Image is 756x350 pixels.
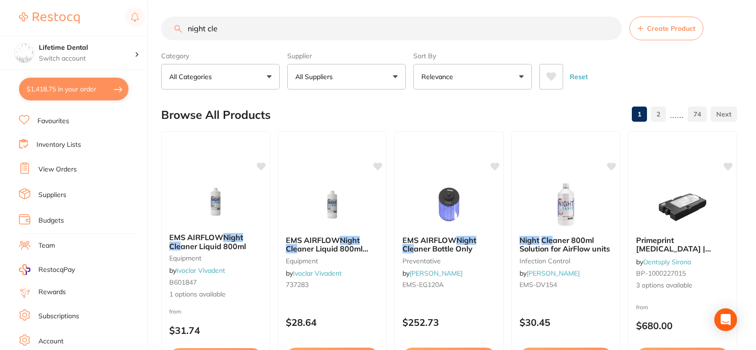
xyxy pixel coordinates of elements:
[161,64,280,90] button: All Categories
[169,266,225,275] span: by
[286,235,340,245] span: EMS AIRFLOW
[181,242,246,251] span: aner Liquid 800ml
[39,43,135,53] h4: Lifetime Dental
[39,54,135,63] p: Switch account
[36,140,81,150] a: Inventory Lists
[287,52,406,60] label: Supplier
[286,280,309,289] span: 737283
[636,235,711,271] span: Primeprint [MEDICAL_DATA] | Dental resin | Splints,
[169,290,262,299] span: 1 options available
[38,241,55,251] a: Team
[629,17,703,40] button: Create Product
[519,317,612,328] p: $30.45
[421,72,457,81] p: Relevance
[161,52,280,60] label: Category
[636,269,686,278] span: BP-1000227015
[19,12,80,24] img: Restocq Logo
[286,317,379,328] p: $28.64
[652,181,713,228] img: Primeprint Splint | Dental resin | Splints, night guards, retainers
[340,235,360,245] em: Night
[19,264,30,275] img: RestocqPay
[632,105,647,124] a: 1
[519,269,580,278] span: by
[519,257,612,265] small: infection control
[636,304,648,311] span: from
[295,72,337,81] p: All Suppliers
[636,236,729,253] b: Primeprint Splint | Dental resin | Splints, night guards, retainers
[286,257,379,265] small: equipment
[519,235,610,253] span: aner 800ml Solution for AirFlow units
[414,244,473,253] span: aner Bottle Only
[161,108,271,122] h2: Browse All Products
[636,258,691,266] span: by
[286,244,368,262] span: aner Liquid 800ml (DV-154AU)
[527,269,580,278] a: [PERSON_NAME]
[169,72,216,81] p: All Categories
[413,52,532,60] label: Sort By
[38,337,64,346] a: Account
[714,308,737,331] div: Open Intercom Messenger
[636,281,729,290] span: 3 options available
[185,178,246,225] img: EMS AIRFLOW Night Cleaner Liquid 800ml
[161,17,622,40] input: Search Products
[402,236,495,253] b: EMS AIRFLOW Night Cleaner Bottle Only
[402,269,463,278] span: by
[456,235,476,245] em: Night
[169,233,223,242] span: EMS AIRFLOW
[38,190,66,200] a: Suppliers
[286,236,379,253] b: EMS AIRFLOW Night Cleaner Liquid 800ml (DV-154AU)
[169,233,262,251] b: EMS AIRFLOW Night Cleaner Liquid 800ml
[636,320,729,331] p: $680.00
[402,280,444,289] span: EMS-EG120A
[169,278,197,287] span: B601847
[38,165,77,174] a: View Orders
[38,216,64,225] a: Budgets
[402,257,495,265] small: preventative
[15,44,34,63] img: Lifetime Dental
[176,266,225,275] a: Ivoclar Vivadent
[402,244,414,253] em: Cle
[19,78,128,100] button: $1,418.75 in your order
[651,105,666,124] a: 2
[567,64,591,90] button: Reset
[418,181,480,228] img: EMS AIRFLOW Night Cleaner Bottle Only
[169,242,181,251] em: Cle
[688,105,707,124] a: 74
[519,235,539,245] em: Night
[287,64,406,90] button: All Suppliers
[402,235,456,245] span: EMS AIRFLOW
[413,64,532,90] button: Relevance
[169,325,262,336] p: $31.74
[19,7,80,29] a: Restocq Logo
[647,25,695,32] span: Create Product
[410,269,463,278] a: [PERSON_NAME]
[535,181,597,228] img: Night Cleaner 800ml Solution for AirFlow units
[169,254,262,262] small: equipment
[223,233,243,242] em: Night
[38,312,79,321] a: Subscriptions
[286,269,342,278] span: by
[670,109,684,120] p: ......
[541,235,553,245] em: Cle
[519,236,612,253] b: Night Cleaner 800ml Solution for AirFlow units
[38,265,75,275] span: RestocqPay
[169,308,182,315] span: from
[293,269,342,278] a: Ivoclar Vivadent
[301,181,363,228] img: EMS AIRFLOW Night Cleaner Liquid 800ml (DV-154AU)
[402,317,495,328] p: $252.73
[286,244,297,253] em: Cle
[643,258,691,266] a: Dentsply Sirona
[519,280,557,289] span: EMS-DV154
[19,264,75,275] a: RestocqPay
[38,287,66,297] a: Rewards
[37,117,69,126] a: Favourites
